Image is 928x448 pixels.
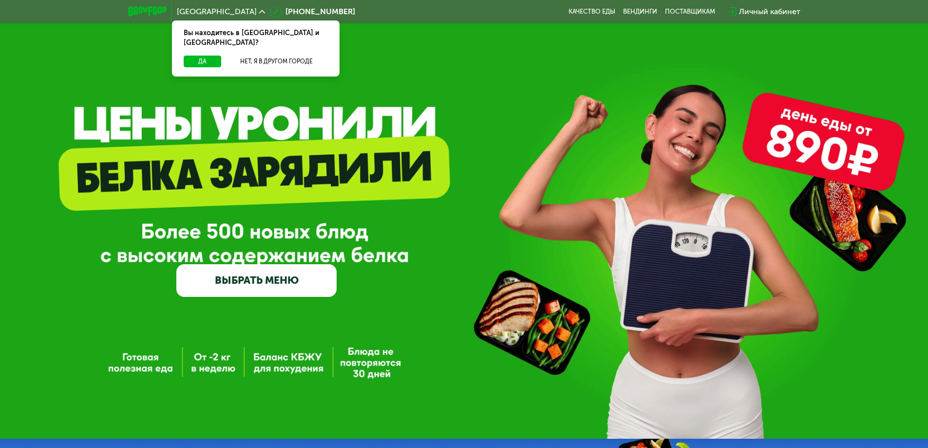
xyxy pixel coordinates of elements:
span: [GEOGRAPHIC_DATA] [177,8,257,16]
a: ВЫБРАТЬ МЕНЮ [176,264,337,296]
div: Вы находитесь в [GEOGRAPHIC_DATA] и [GEOGRAPHIC_DATA]? [172,20,340,56]
button: Нет, я в другом городе [225,56,328,67]
a: [PHONE_NUMBER] [270,6,355,18]
div: Личный кабинет [739,6,800,18]
a: Вендинги [623,8,657,16]
div: поставщикам [665,8,715,16]
button: Да [184,56,221,67]
a: Качество еды [568,8,615,16]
